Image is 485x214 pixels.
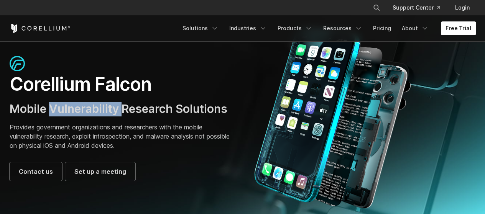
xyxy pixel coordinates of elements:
[10,73,235,96] h1: Corellium Falcon
[178,21,223,35] a: Solutions
[273,21,317,35] a: Products
[10,24,71,33] a: Corellium Home
[10,162,62,181] a: Contact us
[397,21,433,35] a: About
[363,1,476,15] div: Navigation Menu
[441,21,476,35] a: Free Trial
[225,21,271,35] a: Industries
[65,162,135,181] a: Set up a meeting
[10,102,227,116] span: Mobile Vulnerability Research Solutions
[74,167,126,176] span: Set up a meeting
[449,1,476,15] a: Login
[319,21,367,35] a: Resources
[370,1,383,15] button: Search
[178,21,476,35] div: Navigation Menu
[250,28,415,209] img: Corellium_Falcon Hero 1
[386,1,446,15] a: Support Center
[10,56,25,71] img: falcon-icon
[19,167,53,176] span: Contact us
[10,123,235,150] p: Provides government organizations and researchers with the mobile vulnerability research, exploit...
[368,21,396,35] a: Pricing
